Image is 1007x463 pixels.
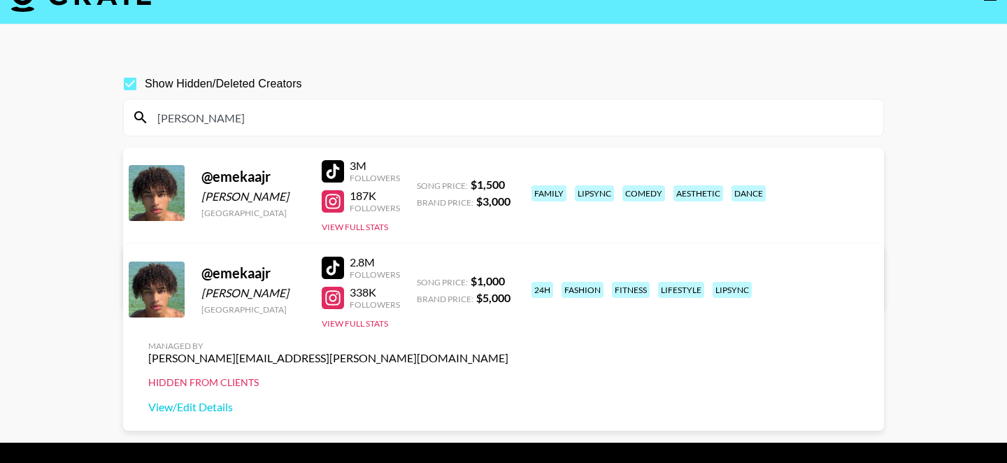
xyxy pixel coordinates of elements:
strong: $ 1,000 [471,274,505,287]
button: View Full Stats [322,222,388,232]
span: Brand Price: [417,294,473,304]
div: Hidden from Clients [148,376,508,389]
div: 338K [350,285,400,299]
span: Song Price: [417,180,468,191]
strong: $ 3,000 [476,194,510,208]
div: @ emekaajr [201,168,305,185]
div: 3M [350,159,400,173]
div: @ emekaajr [201,264,305,282]
div: lipsync [713,282,752,298]
div: lifestyle [658,282,704,298]
div: Followers [350,269,400,280]
span: Show Hidden/Deleted Creators [145,76,302,92]
strong: $ 5,000 [476,291,510,304]
div: [GEOGRAPHIC_DATA] [201,304,305,315]
span: Song Price: [417,277,468,287]
div: Followers [350,299,400,310]
div: aesthetic [673,185,723,201]
div: lipsync [575,185,614,201]
a: View/Edit Details [148,400,508,414]
div: 187K [350,189,400,203]
div: fashion [562,282,604,298]
input: Search by User Name [149,106,875,129]
div: Followers [350,173,400,183]
div: Followers [350,203,400,213]
strong: $ 1,500 [471,178,505,191]
div: [PERSON_NAME] [201,190,305,204]
div: 2.8M [350,255,400,269]
div: fitness [612,282,650,298]
div: [GEOGRAPHIC_DATA] [201,208,305,218]
div: 24h [531,282,553,298]
div: [PERSON_NAME][EMAIL_ADDRESS][PERSON_NAME][DOMAIN_NAME] [148,351,508,365]
div: comedy [622,185,665,201]
div: Managed By [148,341,508,351]
span: Brand Price: [417,197,473,208]
div: [PERSON_NAME] [201,286,305,300]
div: dance [731,185,766,201]
button: View Full Stats [322,318,388,329]
div: family [531,185,566,201]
